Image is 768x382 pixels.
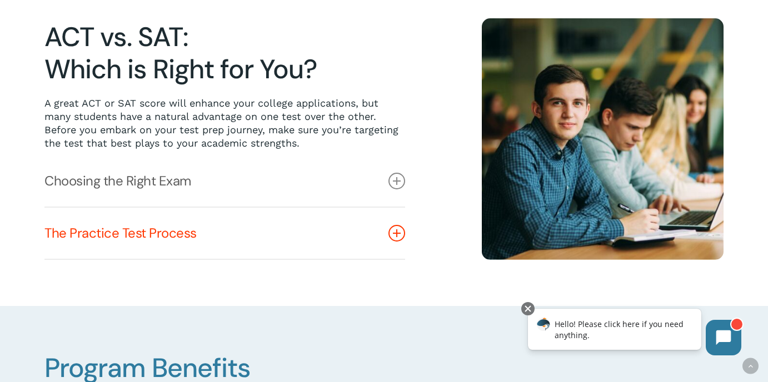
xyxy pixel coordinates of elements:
[44,208,405,259] a: The Practice Test Process
[44,21,405,86] h2: ACT vs. SAT: Which is Right for You?
[44,155,405,207] a: Choosing the Right Exam
[482,18,724,260] img: Happy Students 14
[44,97,405,150] p: A great ACT or SAT score will enhance your college applications, but many students have a natural...
[516,300,752,366] iframe: Chatbot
